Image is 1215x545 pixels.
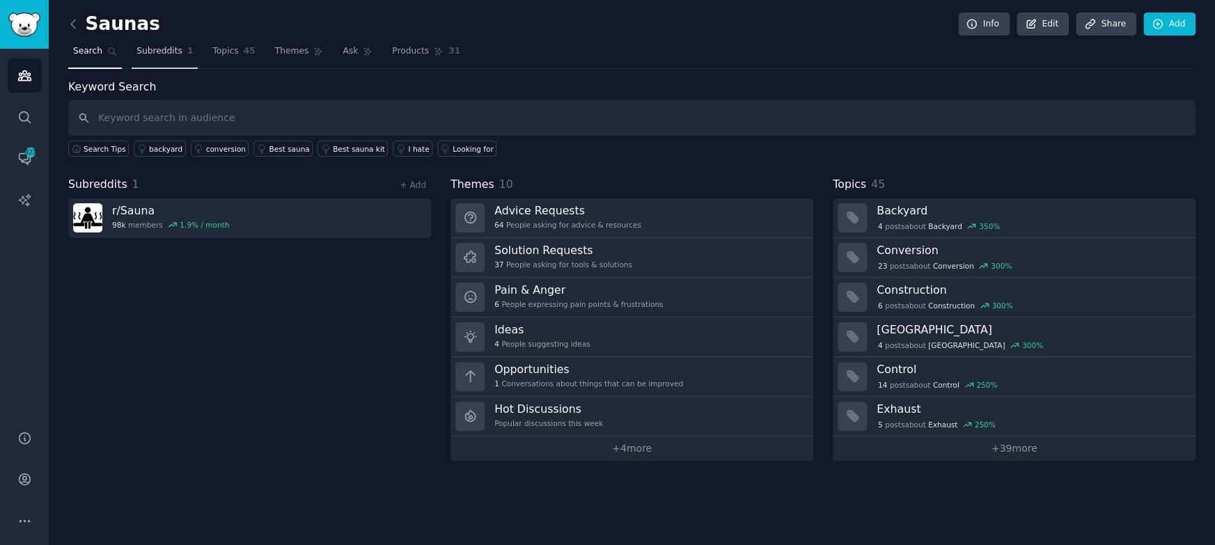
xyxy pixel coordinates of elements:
span: Construction [928,301,975,310]
span: Exhaust [928,420,957,429]
h3: Backyard [877,203,1186,218]
img: GummySearch logo [8,13,40,37]
div: 300 % [991,301,1012,310]
span: 4 [494,339,499,349]
h2: Saunas [68,13,160,35]
button: Search Tips [68,141,129,157]
a: + Add [400,180,426,190]
div: 300 % [1022,340,1043,350]
span: 45 [244,45,256,58]
span: 4 [878,340,883,350]
h3: Exhaust [877,402,1186,416]
a: Hot DiscussionsPopular discussions this week [450,397,813,436]
span: 37 [494,260,503,269]
input: Keyword search in audience [68,100,1196,136]
span: Products [392,45,429,58]
div: post s about [877,339,1044,352]
a: Share [1076,13,1136,36]
div: Conversations about things that can be improved [494,379,683,388]
span: Subreddits [68,176,127,193]
span: 1 [132,177,139,191]
span: 6 [878,301,883,310]
span: [GEOGRAPHIC_DATA] [928,340,1005,350]
a: Products31 [387,40,465,69]
a: Subreddits1 [132,40,198,69]
h3: Advice Requests [494,203,641,218]
span: 23 [878,261,887,271]
span: Subreddits [136,45,182,58]
h3: [GEOGRAPHIC_DATA] [877,322,1186,337]
div: 1.9 % / month [180,220,229,230]
a: Solution Requests37People asking for tools & solutions [450,238,813,278]
a: Themes [270,40,329,69]
img: Sauna [73,203,102,232]
a: Add [1143,13,1196,36]
label: Keyword Search [68,80,156,93]
div: members [112,220,229,230]
a: Info [958,13,1010,36]
a: I hate [393,141,432,157]
span: 6 [494,299,499,309]
span: Backyard [928,221,962,231]
span: Themes [275,45,309,58]
h3: Solution Requests [494,243,632,258]
a: Best sauna kit [318,141,388,157]
a: Ideas4People suggesting ideas [450,317,813,357]
a: Looking for [437,141,496,157]
h3: Hot Discussions [494,402,603,416]
div: post s about [877,260,1013,272]
span: Search [73,45,102,58]
div: People expressing pain points & frustrations [494,299,663,309]
a: 323 [8,141,42,175]
span: 98k [112,220,125,230]
div: post s about [877,220,1001,232]
a: +39more [833,436,1196,461]
a: Best sauna [253,141,313,157]
div: Popular discussions this week [494,418,603,428]
span: 1 [187,45,194,58]
a: Search [68,40,122,69]
a: Control14postsaboutControl250% [833,357,1196,397]
div: I hate [408,144,429,154]
span: 10 [499,177,513,191]
span: 45 [871,177,885,191]
div: conversion [206,144,246,154]
a: [GEOGRAPHIC_DATA]4postsabout[GEOGRAPHIC_DATA]300% [833,317,1196,357]
a: Exhaust5postsaboutExhaust250% [833,397,1196,436]
a: Topics45 [207,40,260,69]
span: Search Tips [84,144,126,154]
div: post s about [877,418,996,431]
span: 64 [494,220,503,230]
span: 1 [494,379,499,388]
h3: Control [877,362,1186,377]
span: 14 [878,380,887,390]
a: Pain & Anger6People expressing pain points & frustrations [450,278,813,317]
h3: r/ Sauna [112,203,229,218]
a: Edit [1017,13,1069,36]
h3: Pain & Anger [494,283,663,297]
span: Ask [343,45,358,58]
a: backyard [134,141,186,157]
span: Themes [450,176,494,193]
span: 4 [878,221,883,231]
div: 300 % [991,261,1012,271]
h3: Conversion [877,243,1186,258]
a: Conversion23postsaboutConversion300% [833,238,1196,278]
h3: Ideas [494,322,590,337]
div: Best sauna kit [333,144,385,154]
div: 250 % [975,420,996,429]
a: Advice Requests64People asking for advice & resources [450,198,813,238]
div: 250 % [976,380,997,390]
div: post s about [877,299,1014,312]
h3: Opportunities [494,362,683,377]
div: backyard [149,144,182,154]
span: Control [933,380,959,390]
div: People suggesting ideas [494,339,590,349]
span: Topics [212,45,238,58]
span: Topics [833,176,866,193]
span: Conversion [933,261,974,271]
h3: Construction [877,283,1186,297]
div: People asking for tools & solutions [494,260,632,269]
span: 5 [878,420,883,429]
a: +4more [450,436,813,461]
